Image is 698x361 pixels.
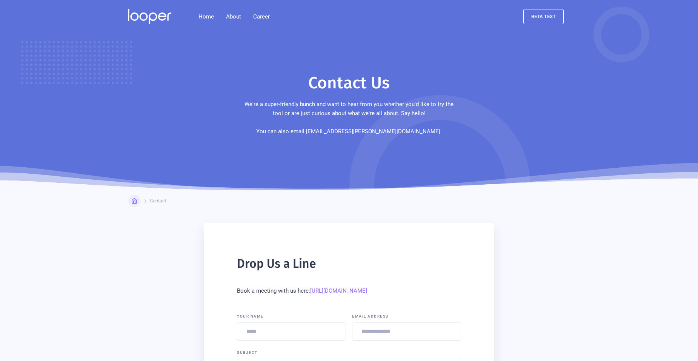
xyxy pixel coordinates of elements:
[237,350,461,356] label: Subject
[150,198,166,204] div: Contact
[140,198,153,204] div: Home
[241,100,457,136] p: We're a super-friendly bunch and want to hear from you whether you'd like to try the tool or are ...
[220,9,247,24] div: About
[237,313,346,319] label: Your Name
[192,9,220,24] a: Home
[247,9,276,24] a: Career
[226,12,241,21] div: About
[308,73,390,94] h1: Contact Us
[128,195,140,207] a: Home
[523,9,564,24] a: beta test
[237,277,461,304] div: Book a meeting with us here: ‍
[310,287,367,294] a: [URL][DOMAIN_NAME]
[352,313,461,319] label: Email Address
[237,256,461,271] h2: Drop Us a Line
